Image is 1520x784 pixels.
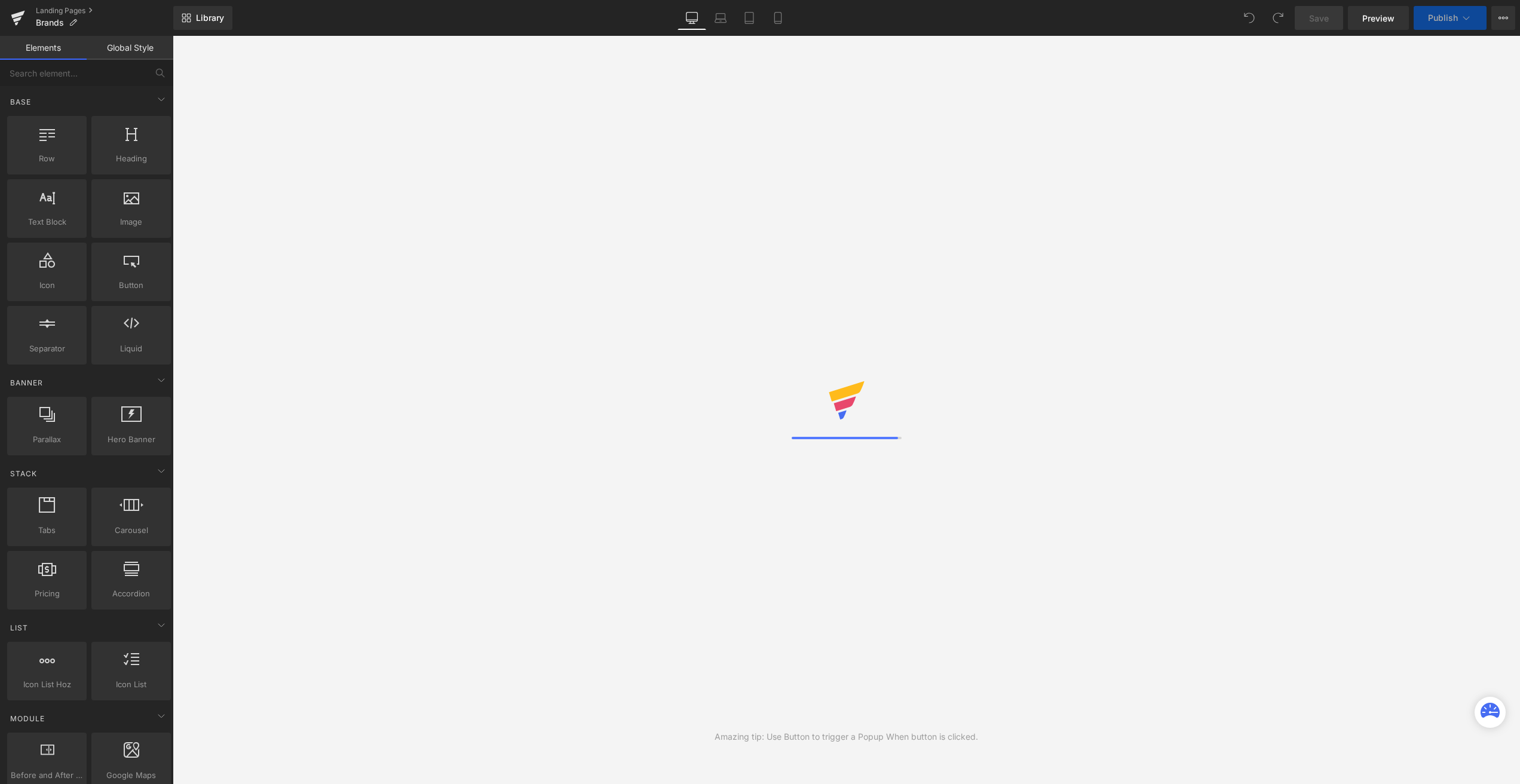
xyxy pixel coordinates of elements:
[11,433,83,446] span: Parallax
[95,524,167,537] span: Carousel
[11,279,83,292] span: Icon
[706,6,735,30] a: Laptop
[1309,12,1329,24] span: Save
[95,342,167,355] span: Liquid
[735,6,764,30] a: Tablet
[1414,6,1487,30] button: Publish
[95,587,167,600] span: Accordion
[715,730,978,743] div: Amazing tip: Use Button to trigger a Popup When button is clicked.
[95,433,167,446] span: Hero Banner
[95,216,167,228] span: Image
[173,6,232,30] a: New Library
[95,152,167,165] span: Heading
[1237,6,1261,30] button: Undo
[36,6,173,16] a: Landing Pages
[196,13,224,23] span: Library
[1428,13,1458,23] span: Publish
[11,769,83,782] span: Before and After Images
[764,6,792,30] a: Mobile
[11,342,83,355] span: Separator
[1491,6,1515,30] button: More
[95,279,167,292] span: Button
[95,678,167,691] span: Icon List
[1362,12,1395,24] span: Preview
[9,468,38,479] span: Stack
[11,587,83,600] span: Pricing
[11,216,83,228] span: Text Block
[9,622,29,633] span: List
[11,152,83,165] span: Row
[11,524,83,537] span: Tabs
[9,96,32,108] span: Base
[11,678,83,691] span: Icon List Hoz
[1348,6,1409,30] a: Preview
[1266,6,1290,30] button: Redo
[95,769,167,782] span: Google Maps
[678,6,706,30] a: Desktop
[9,713,46,724] span: Module
[36,18,64,27] span: Brands
[9,377,44,388] span: Banner
[87,36,173,60] a: Global Style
